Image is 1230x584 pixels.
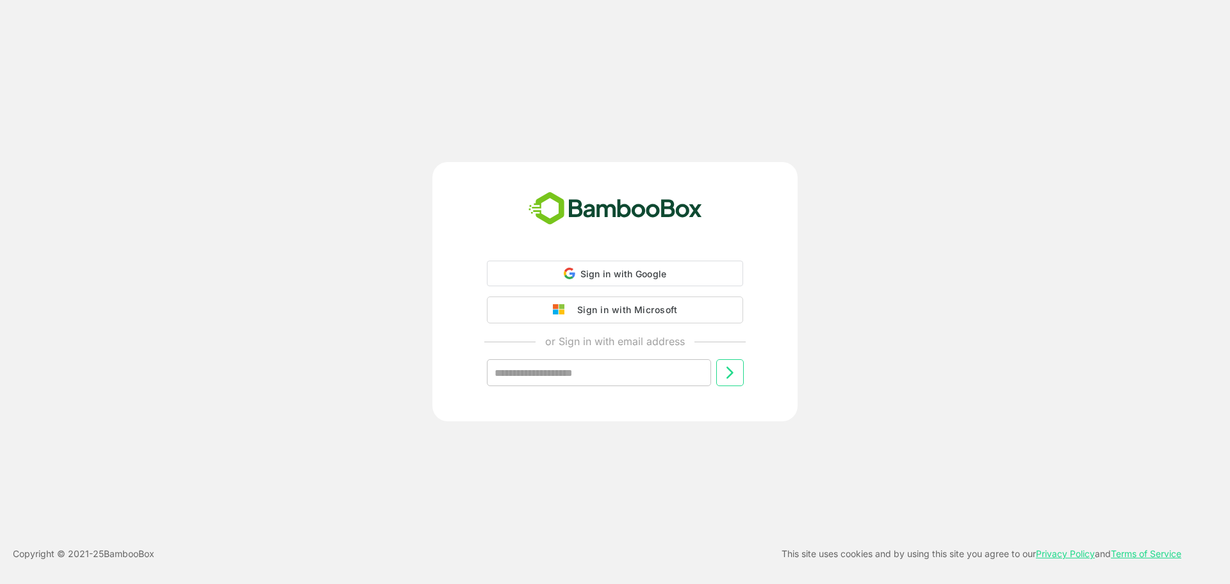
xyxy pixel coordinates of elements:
div: Sign in with Google [487,261,743,286]
a: Privacy Policy [1036,548,1095,559]
a: Terms of Service [1111,548,1181,559]
p: Copyright © 2021- 25 BambooBox [13,546,154,562]
p: This site uses cookies and by using this site you agree to our and [782,546,1181,562]
img: google [553,304,571,316]
span: Sign in with Google [580,268,667,279]
p: or Sign in with email address [545,334,685,349]
img: bamboobox [521,188,709,230]
div: Sign in with Microsoft [571,302,677,318]
button: Sign in with Microsoft [487,296,743,323]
